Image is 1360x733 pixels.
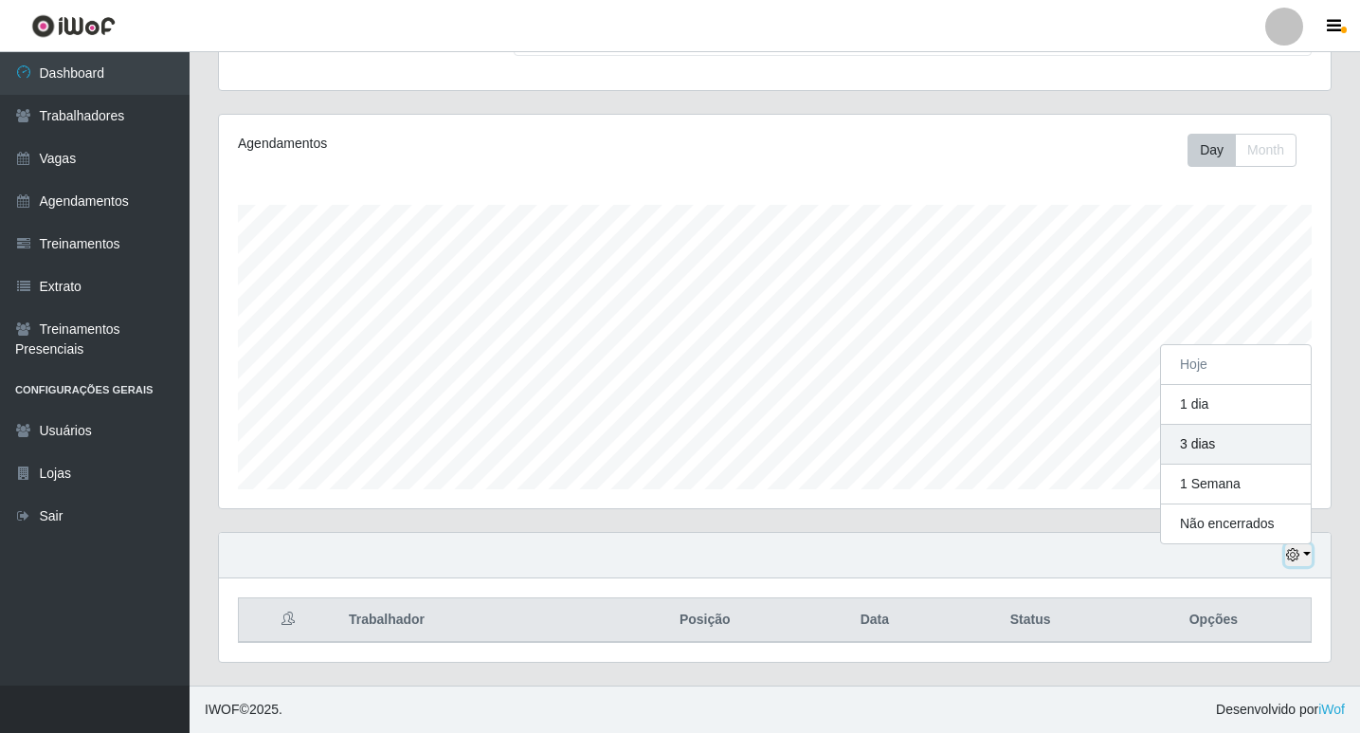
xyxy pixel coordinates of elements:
[238,134,669,154] div: Agendamentos
[1161,425,1311,465] button: 3 dias
[1161,345,1311,385] button: Hoje
[1188,134,1236,167] button: Day
[605,598,805,643] th: Posição
[205,700,282,720] span: © 2025 .
[1116,598,1312,643] th: Opções
[1161,504,1311,543] button: Não encerrados
[31,14,116,38] img: CoreUI Logo
[1188,134,1297,167] div: First group
[1188,134,1312,167] div: Toolbar with button groups
[1318,702,1345,717] a: iWof
[205,702,240,717] span: IWOF
[945,598,1116,643] th: Status
[1161,385,1311,425] button: 1 dia
[337,598,605,643] th: Trabalhador
[805,598,944,643] th: Data
[1235,134,1297,167] button: Month
[1161,465,1311,504] button: 1 Semana
[1216,700,1345,720] span: Desenvolvido por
